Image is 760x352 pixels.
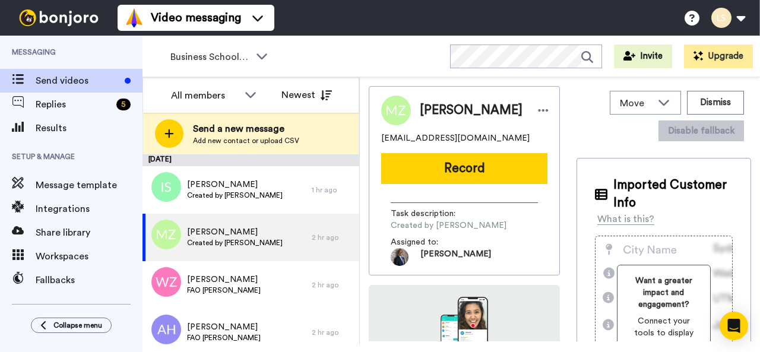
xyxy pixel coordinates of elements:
span: Want a greater impact and engagement? [627,275,701,310]
img: 0dba728f-4041-4791-8ef9-5494db3dcc47-1597765099.jpg [391,248,408,266]
div: All members [171,88,239,103]
span: Created by [PERSON_NAME] [391,220,506,232]
div: [DATE] [142,154,359,166]
div: 2 hr ago [312,328,353,337]
img: ah.png [151,315,181,344]
button: Invite [614,45,672,68]
span: Send a new message [193,122,299,136]
div: 1 hr ago [312,185,353,195]
span: [PERSON_NAME] [187,274,261,286]
div: 5 [116,99,131,110]
img: bj-logo-header-white.svg [14,9,103,26]
div: 2 hr ago [312,280,353,290]
div: Open Intercom Messenger [720,312,748,340]
span: FAO [PERSON_NAME] [187,333,261,343]
span: Results [36,121,142,135]
img: mz.png [151,220,181,249]
span: Created by [PERSON_NAME] [187,191,283,200]
div: What is this? [597,212,654,226]
span: [PERSON_NAME] [420,248,491,266]
span: Created by [PERSON_NAME] [187,238,283,248]
span: [PERSON_NAME] [187,179,283,191]
button: Newest [273,83,341,107]
span: [EMAIL_ADDRESS][DOMAIN_NAME] [381,132,530,144]
span: Collapse menu [53,321,102,330]
span: Replies [36,97,112,112]
span: Add new contact or upload CSV [193,136,299,145]
span: Message template [36,178,142,192]
span: Move [620,96,652,110]
span: Assigned to: [391,236,474,248]
button: Collapse menu [31,318,112,333]
img: vm-color.svg [125,8,144,27]
span: Fallbacks [36,273,142,287]
img: Image of Maja Zelazna [381,96,411,125]
img: is.png [151,172,181,202]
button: Record [381,153,547,184]
span: Send videos [36,74,120,88]
img: wz.png [151,267,181,297]
div: 2 hr ago [312,233,353,242]
span: Workspaces [36,249,142,264]
span: [PERSON_NAME] [187,321,261,333]
span: Imported Customer Info [613,176,733,212]
span: Task description : [391,208,474,220]
span: Business School 2025 [170,50,250,64]
button: Dismiss [687,91,744,115]
button: Upgrade [684,45,753,68]
span: Video messaging [151,9,241,26]
span: FAO [PERSON_NAME] [187,286,261,295]
span: Share library [36,226,142,240]
span: [PERSON_NAME] [420,102,522,119]
button: Disable fallback [658,120,744,141]
span: [PERSON_NAME] [187,226,283,238]
span: Integrations [36,202,142,216]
